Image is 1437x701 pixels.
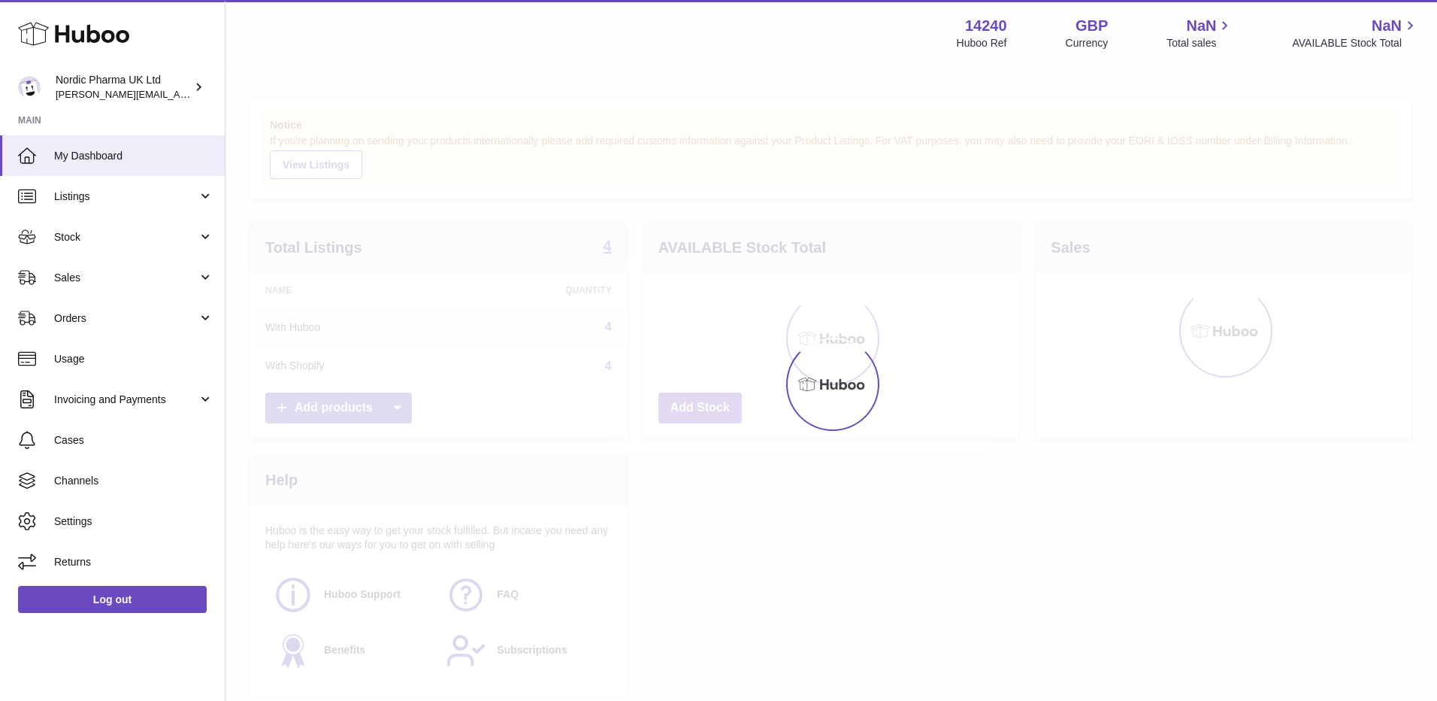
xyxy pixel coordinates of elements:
span: NaN [1372,16,1402,36]
span: Cases [54,433,213,448]
span: Sales [54,271,198,285]
div: Nordic Pharma UK Ltd [56,73,191,102]
a: Log out [18,586,207,613]
span: NaN [1186,16,1216,36]
div: Currency [1066,36,1109,50]
span: Usage [54,352,213,366]
a: NaN AVAILABLE Stock Total [1292,16,1419,50]
span: Settings [54,514,213,529]
span: AVAILABLE Stock Total [1292,36,1419,50]
span: Total sales [1166,36,1233,50]
strong: GBP [1075,16,1108,36]
span: Orders [54,311,198,326]
span: Returns [54,555,213,569]
span: My Dashboard [54,149,213,163]
span: Invoicing and Payments [54,393,198,407]
strong: 14240 [965,16,1007,36]
span: Stock [54,230,198,244]
img: joe.plant@parapharmdev.com [18,76,41,99]
span: Listings [54,190,198,204]
div: Huboo Ref [957,36,1007,50]
a: NaN Total sales [1166,16,1233,50]
span: Channels [54,474,213,488]
span: [PERSON_NAME][EMAIL_ADDRESS][DOMAIN_NAME] [56,88,301,100]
